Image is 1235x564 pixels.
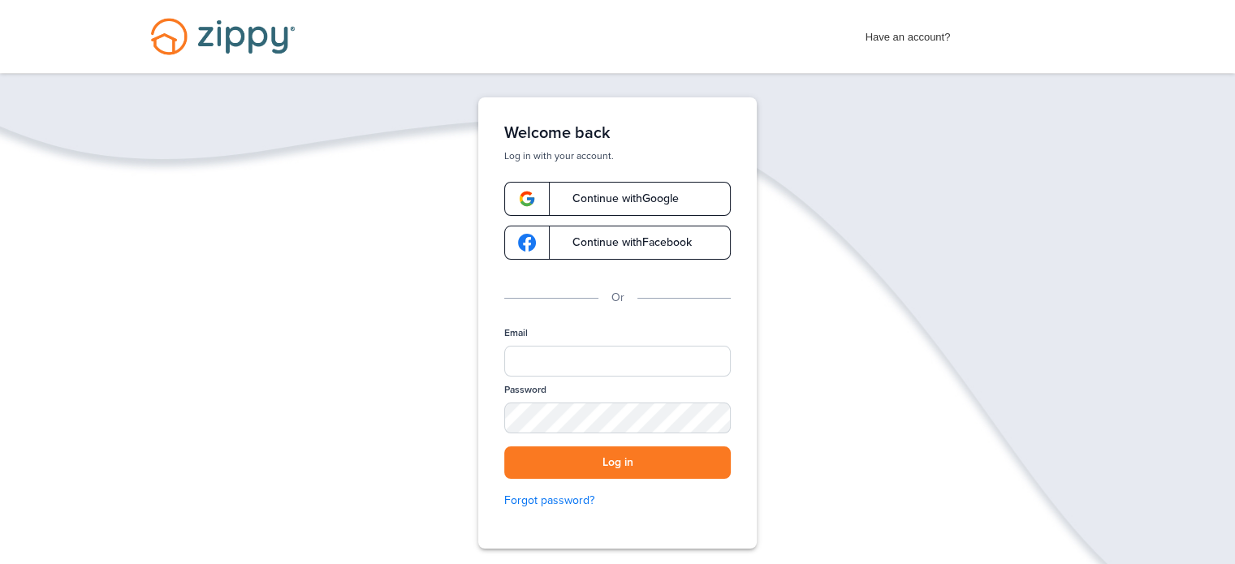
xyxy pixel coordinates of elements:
span: Have an account? [866,20,951,46]
p: Log in with your account. [504,149,731,162]
a: google-logoContinue withFacebook [504,226,731,260]
img: google-logo [518,234,536,252]
a: Forgot password? [504,492,731,510]
img: google-logo [518,190,536,208]
input: Password [504,403,731,433]
p: Or [611,289,624,307]
label: Password [504,383,546,397]
label: Email [504,326,528,340]
a: google-logoContinue withGoogle [504,182,731,216]
input: Email [504,346,731,377]
h1: Welcome back [504,123,731,143]
span: Continue with Google [556,193,679,205]
button: Log in [504,446,731,480]
span: Continue with Facebook [556,237,692,248]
